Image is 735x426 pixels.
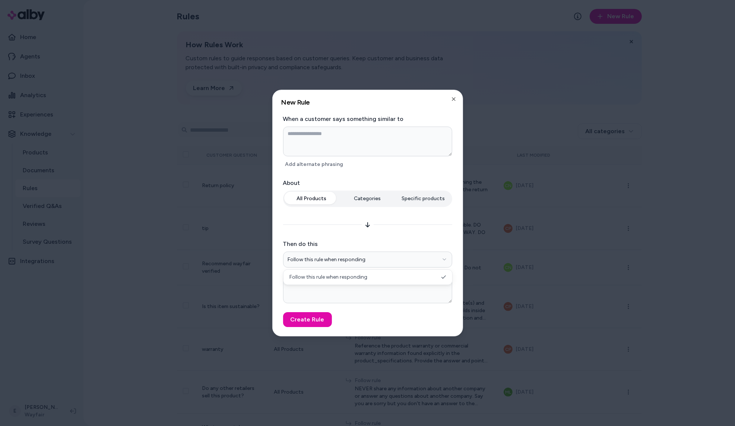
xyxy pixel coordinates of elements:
[283,179,452,188] label: About
[282,99,454,106] h2: New Rule
[289,273,367,281] span: Follow this rule when responding
[283,240,452,249] label: Then do this
[283,312,332,327] button: Create Rule
[285,192,339,205] button: All Products
[283,115,452,124] label: When a customer says something similar to
[283,159,346,170] button: Add alternate phrasing
[340,192,395,205] button: Categories
[396,192,451,205] button: Specific products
